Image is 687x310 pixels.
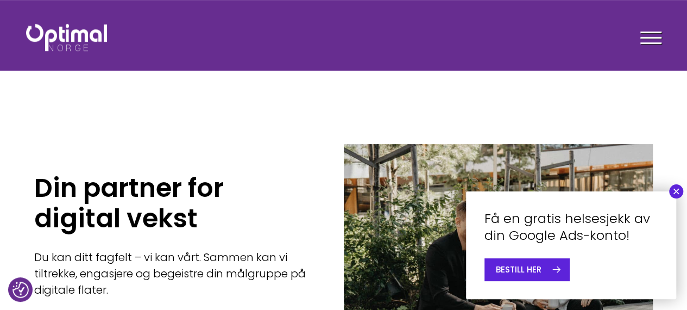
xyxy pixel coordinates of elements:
[12,282,29,298] img: Revisit consent button
[669,184,683,199] button: Close
[484,210,658,244] h4: Få en gratis helsesjekk av din Google Ads-konto!
[484,258,569,281] a: BESTILL HER
[26,24,107,51] img: Optimal Norge
[12,282,29,298] button: Samtykkepreferanser
[34,173,311,234] h1: Din partner for digital vekst
[34,249,311,298] p: Du kan ditt fagfelt – vi kan vårt. Sammen kan vi tiltrekke, engasjere og begeistre din målgruppe ...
